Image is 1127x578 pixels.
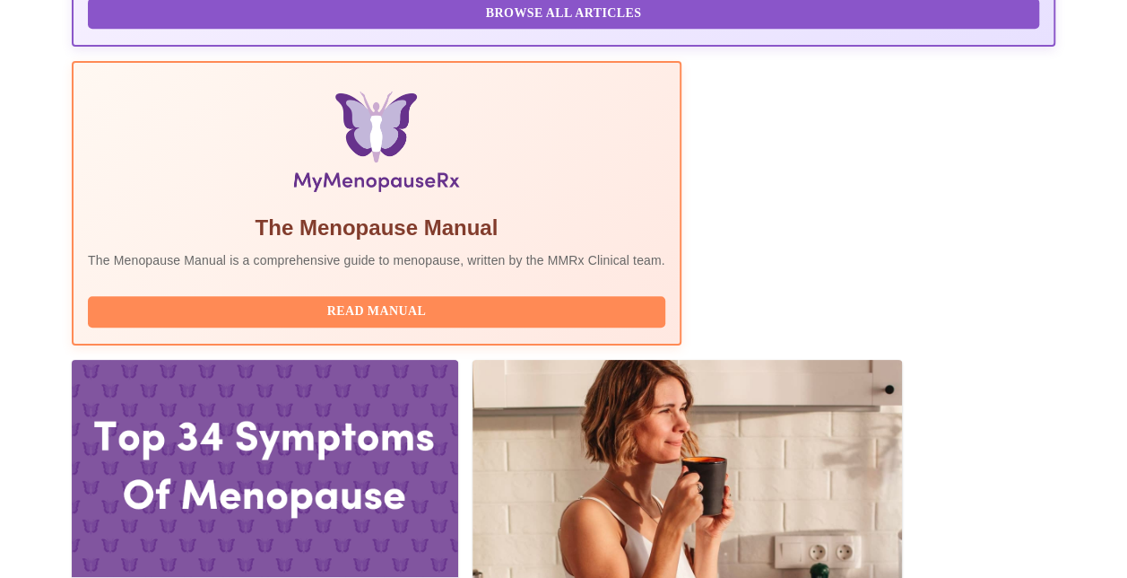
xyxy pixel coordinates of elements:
[106,3,1021,25] span: Browse All Articles
[106,301,647,323] span: Read Manual
[88,296,665,328] button: Read Manual
[88,214,665,242] h5: The Menopause Manual
[179,92,573,199] img: Menopause Manual
[88,302,670,318] a: Read Manual
[88,4,1044,20] a: Browse All Articles
[88,251,665,269] p: The Menopause Manual is a comprehensive guide to menopause, written by the MMRx Clinical team.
